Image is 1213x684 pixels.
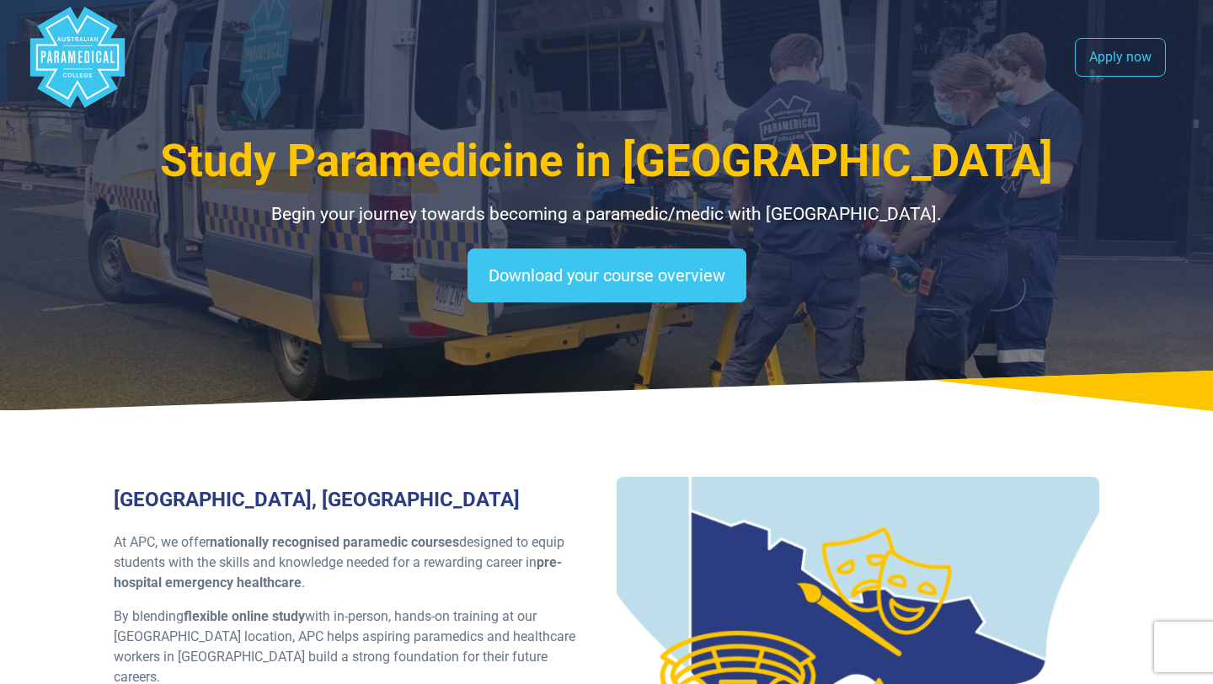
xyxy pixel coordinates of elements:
a: Apply now [1075,38,1166,77]
strong: flexible online study [184,608,305,624]
span: Study Paramedicine in [GEOGRAPHIC_DATA] [160,135,1053,187]
h3: [GEOGRAPHIC_DATA], [GEOGRAPHIC_DATA] [114,488,596,512]
p: At APC, we offer designed to equip students with the skills and knowledge needed for a rewarding ... [114,532,596,593]
div: Australian Paramedical College [27,7,128,108]
p: Begin your journey towards becoming a paramedic/medic with [GEOGRAPHIC_DATA]. [114,201,1099,228]
a: Download your course overview [468,248,746,302]
strong: nationally recognised paramedic courses [210,534,459,550]
strong: pre-hospital emergency healthcare [114,554,562,590]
